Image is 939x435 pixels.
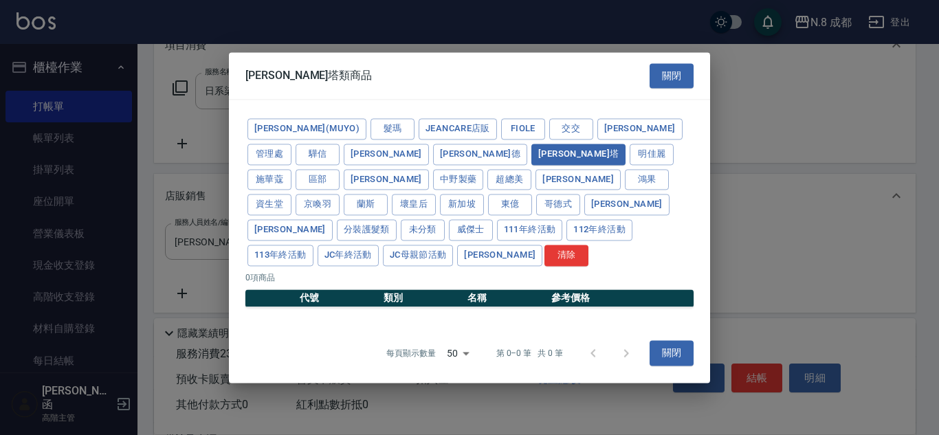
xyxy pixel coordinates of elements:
[296,289,380,307] th: 代號
[549,118,593,140] button: 交交
[380,289,464,307] th: 類別
[247,245,313,266] button: 113年終活動
[501,118,545,140] button: Fiole
[464,289,548,307] th: 名稱
[441,335,474,372] div: 50
[497,219,563,241] button: 111年終活動
[544,245,588,266] button: 清除
[440,194,484,216] button: 新加坡
[344,194,388,216] button: 蘭斯
[449,219,493,241] button: 威傑士
[318,245,379,266] button: JC年終活動
[487,169,531,190] button: 超總美
[401,219,445,241] button: 未分類
[247,219,333,241] button: [PERSON_NAME]
[383,245,454,266] button: JC母親節活動
[386,347,436,359] p: 每頁顯示數量
[344,169,429,190] button: [PERSON_NAME]
[337,219,397,241] button: 分裝護髮類
[344,144,429,165] button: [PERSON_NAME]
[535,169,621,190] button: [PERSON_NAME]
[433,169,484,190] button: 中野製藥
[536,194,580,216] button: 哥德式
[433,144,527,165] button: [PERSON_NAME]德
[650,63,694,89] button: 關閉
[496,347,563,359] p: 第 0–0 筆 共 0 筆
[245,69,372,82] span: [PERSON_NAME]塔類商品
[247,144,291,165] button: 管理處
[566,219,632,241] button: 112年終活動
[371,118,415,140] button: 髮瑪
[296,194,340,216] button: 京喚羽
[531,144,626,165] button: [PERSON_NAME]塔
[296,169,340,190] button: 區部
[548,289,694,307] th: 參考價格
[247,118,366,140] button: [PERSON_NAME](MUYO)
[457,245,542,266] button: [PERSON_NAME]
[247,169,291,190] button: 施華蔻
[584,194,670,216] button: [PERSON_NAME]
[488,194,532,216] button: 東億
[650,341,694,366] button: 關閉
[245,271,694,284] p: 0 項商品
[392,194,436,216] button: 壞皇后
[419,118,497,140] button: JeanCare店販
[625,169,669,190] button: 鴻果
[296,144,340,165] button: 驊信
[630,144,674,165] button: 明佳麗
[597,118,683,140] button: [PERSON_NAME]
[247,194,291,216] button: 資生堂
